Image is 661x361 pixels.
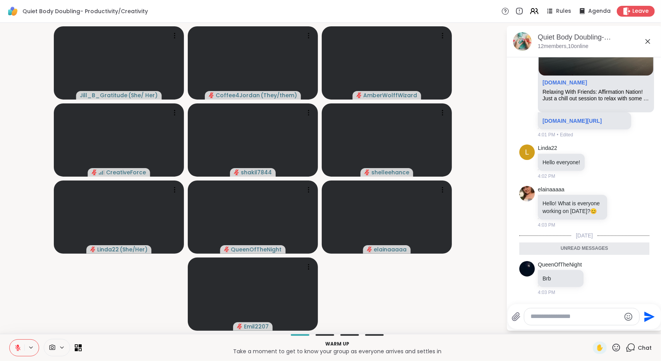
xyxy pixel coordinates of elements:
span: 4:03 PM [538,222,555,229]
span: ✋ [596,343,604,352]
span: 4:03 PM [538,289,555,296]
p: Warm up [86,340,588,347]
img: ShareWell Logomark [6,5,19,18]
span: ( She/Her ) [120,246,148,253]
span: audio-muted [92,170,97,175]
span: Chat [638,344,652,352]
span: Emil2207 [244,323,269,330]
span: elainaaaaa [374,246,407,253]
span: ( They/them ) [261,91,297,99]
span: • [557,131,558,138]
p: Brb [543,275,579,282]
span: 4:02 PM [538,173,555,180]
span: ( She/ Her ) [129,91,158,99]
p: Hello! What is everyone working on [DATE]? [543,199,603,215]
img: https://sharewell-space-live.sfo3.digitaloceanspaces.com/user-generated/d7277878-0de6-43a2-a937-4... [519,261,535,277]
span: CreativeForce [106,168,146,176]
a: Attachment [543,79,587,86]
textarea: Type your message [531,313,621,321]
span: audio-muted [224,247,230,252]
button: Send [640,308,657,325]
a: [DOMAIN_NAME][URL] [543,118,602,124]
span: audio-muted [209,93,214,98]
div: Relaxing With Friends: Affirmation Nation! [543,89,649,95]
span: L [525,147,529,158]
span: audio-muted [90,247,96,252]
span: [DATE] [571,232,597,239]
span: Rules [556,7,571,15]
a: Linda22 [538,144,557,152]
p: Take a moment to get to know your group as everyone arrives and settles in [86,347,588,355]
span: Quiet Body Doubling- Productivity/Creativity [22,7,148,15]
span: Coffee4Jordan [216,91,260,99]
img: https://sharewell-space-live.sfo3.digitaloceanspaces.com/user-generated/b06f800e-e85b-4edd-a3a5-6... [519,186,535,201]
span: audio-muted [357,93,362,98]
span: audio-muted [364,170,370,175]
span: 😊 [590,208,597,214]
button: Emoji picker [624,312,633,321]
div: Just a chill out session to relax with some good people! Come and have some fun with friends! Pla... [543,95,649,102]
div: Unread messages [519,242,649,255]
span: Agenda [588,7,611,15]
a: QueenOfTheNight [538,261,582,269]
span: Edited [560,131,573,138]
div: Quiet Body Doubling- Productivity/Creativity , [DATE] [538,33,656,42]
span: Leave [632,7,649,15]
a: elainaaaaa [538,186,565,194]
span: QueenOfTheNight [231,246,282,253]
span: shakil7844 [241,168,272,176]
img: Quiet Body Doubling- Productivity/Creativity , Oct 06 [513,32,532,51]
span: shelleehance [371,168,409,176]
p: Hello everyone! [543,158,580,166]
span: audio-muted [367,247,373,252]
span: audio-muted [237,324,242,329]
span: AmberWolffWizard [364,91,417,99]
span: audio-muted [234,170,239,175]
span: Jill_B_Gratitude [80,91,128,99]
span: 4:01 PM [538,131,555,138]
p: 12 members, 10 online [538,43,589,50]
span: Linda22 [97,246,119,253]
